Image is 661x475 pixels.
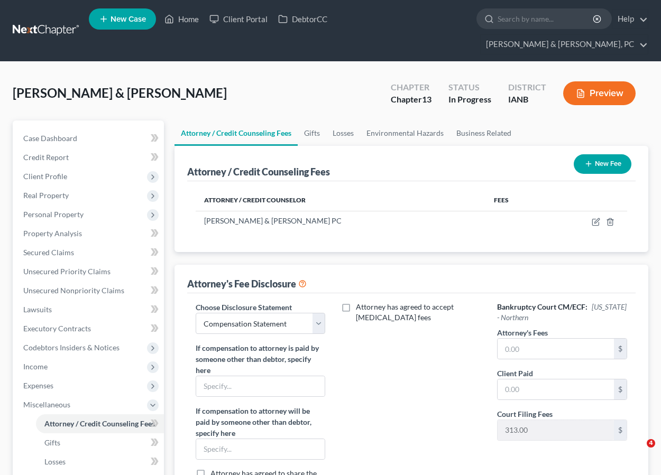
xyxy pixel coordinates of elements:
[647,439,655,448] span: 4
[23,343,120,352] span: Codebtors Insiders & Notices
[23,248,74,257] span: Secured Claims
[23,191,69,200] span: Real Property
[111,15,146,23] span: New Case
[15,243,164,262] a: Secured Claims
[612,10,648,29] a: Help
[448,81,491,94] div: Status
[23,172,67,181] span: Client Profile
[44,419,155,428] span: Attorney / Credit Counseling Fees
[448,94,491,106] div: In Progress
[497,408,553,420] label: Court Filing Fees
[391,94,432,106] div: Chapter
[497,368,533,379] label: Client Paid
[15,129,164,148] a: Case Dashboard
[187,165,330,178] div: Attorney / Credit Counseling Fees
[196,405,325,439] label: If compensation to attorney will be paid by someone other than debtor, specify here
[391,81,432,94] div: Chapter
[298,120,326,146] a: Gifts
[36,414,164,433] a: Attorney / Credit Counseling Fees
[23,305,52,314] span: Lawsuits
[204,10,273,29] a: Client Portal
[498,9,594,29] input: Search by name...
[15,300,164,319] a: Lawsuits
[508,94,546,106] div: IANB
[196,302,292,313] label: Choose Disclosure Statement
[614,420,627,440] div: $
[450,120,518,146] a: Business Related
[159,10,204,29] a: Home
[494,196,509,204] span: Fees
[498,339,614,359] input: 0.00
[23,362,48,371] span: Income
[563,81,636,105] button: Preview
[614,339,627,359] div: $
[36,452,164,471] a: Losses
[23,400,70,409] span: Miscellaneous
[15,148,164,167] a: Credit Report
[574,154,631,174] button: New Fee
[422,94,432,104] span: 13
[360,120,450,146] a: Environmental Hazards
[326,120,360,146] a: Losses
[15,224,164,243] a: Property Analysis
[23,134,77,143] span: Case Dashboard
[23,229,82,238] span: Property Analysis
[44,438,60,447] span: Gifts
[498,420,614,440] input: 0.00
[196,376,325,396] input: Specify...
[204,196,306,204] span: Attorney / Credit Counselor
[498,379,614,399] input: 0.00
[175,120,298,146] a: Attorney / Credit Counseling Fees
[15,281,164,300] a: Unsecured Nonpriority Claims
[497,302,627,323] h6: Bankruptcy Court CM/ECF:
[23,286,124,295] span: Unsecured Nonpriority Claims
[497,327,548,338] label: Attorney's Fees
[614,379,627,399] div: $
[481,35,648,54] a: [PERSON_NAME] & [PERSON_NAME], PC
[23,381,53,390] span: Expenses
[15,319,164,338] a: Executory Contracts
[196,439,325,459] input: Specify...
[36,433,164,452] a: Gifts
[44,457,66,466] span: Losses
[13,85,227,100] span: [PERSON_NAME] & [PERSON_NAME]
[23,153,69,162] span: Credit Report
[625,439,650,464] iframe: Intercom live chat
[196,342,325,376] label: If compensation to attorney is paid by someone other than debtor, specify here
[15,262,164,281] a: Unsecured Priority Claims
[23,210,84,219] span: Personal Property
[273,10,333,29] a: DebtorCC
[23,324,91,333] span: Executory Contracts
[187,277,307,290] div: Attorney's Fee Disclosure
[508,81,546,94] div: District
[23,267,111,276] span: Unsecured Priority Claims
[204,216,342,225] span: [PERSON_NAME] & [PERSON_NAME] PC
[356,302,454,322] span: Attorney has agreed to accept [MEDICAL_DATA] fees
